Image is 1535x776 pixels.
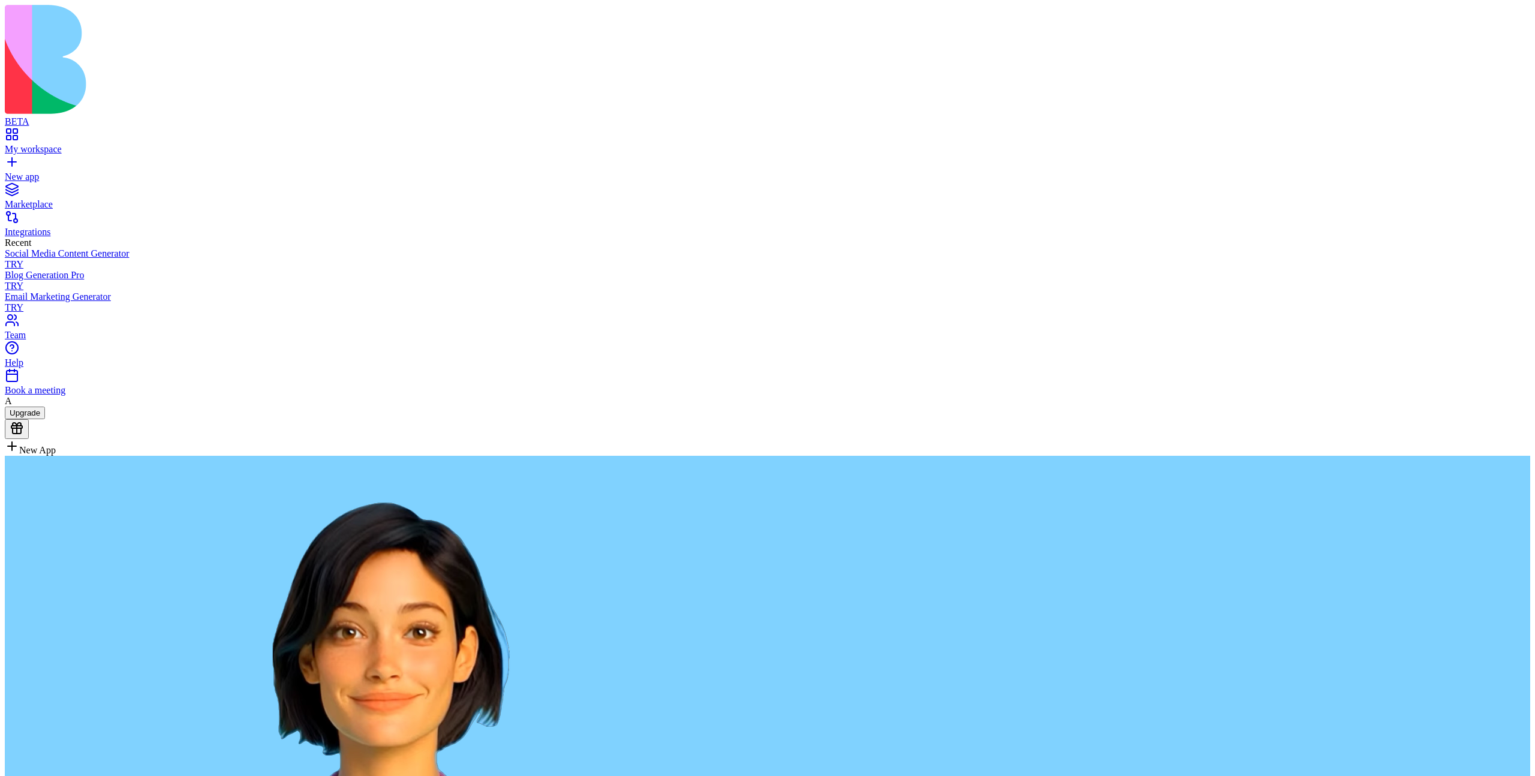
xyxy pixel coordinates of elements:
[5,407,45,419] button: Upgrade
[5,270,1530,281] div: Blog Generation Pro
[5,291,1530,313] a: Email Marketing GeneratorTRY
[19,445,56,455] span: New App
[5,357,1530,368] div: Help
[5,330,1530,341] div: Team
[5,319,1530,341] a: Team
[5,396,12,406] span: A
[5,281,1530,291] div: TRY
[5,216,1530,237] a: Integrations
[5,5,487,114] img: logo
[5,116,1530,127] div: BETA
[5,106,1530,127] a: BETA
[5,227,1530,237] div: Integrations
[5,259,1530,270] div: TRY
[5,188,1530,210] a: Marketplace
[5,199,1530,210] div: Marketplace
[5,302,1530,313] div: TRY
[5,172,1530,182] div: New app
[5,161,1530,182] a: New app
[5,133,1530,155] a: My workspace
[5,248,1530,270] a: Social Media Content GeneratorTRY
[5,270,1530,291] a: Blog Generation ProTRY
[5,144,1530,155] div: My workspace
[5,347,1530,368] a: Help
[5,248,1530,259] div: Social Media Content Generator
[5,237,31,248] span: Recent
[5,374,1530,396] a: Book a meeting
[5,407,45,417] a: Upgrade
[5,291,1530,302] div: Email Marketing Generator
[5,385,1530,396] div: Book a meeting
